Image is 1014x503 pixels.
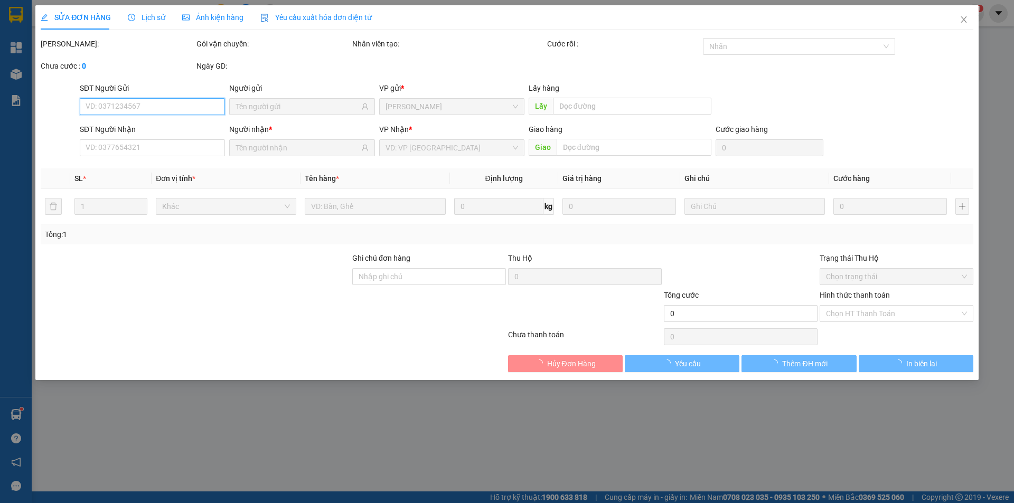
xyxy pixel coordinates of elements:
button: Close [949,5,979,35]
span: Thêm ĐH mới [782,358,827,369]
button: Hủy Đơn Hàng [508,355,623,372]
span: close [960,15,968,24]
div: Chưa cước : [41,60,194,72]
button: delete [45,198,62,215]
label: Ghi chú đơn hàng [352,254,410,262]
input: Dọc đường [553,98,711,115]
span: Lấy hàng [529,84,559,92]
label: Hình thức thanh toán [820,291,890,299]
input: Ghi chú đơn hàng [352,268,506,285]
button: Yêu cầu [625,355,739,372]
div: VP gửi [379,82,524,94]
span: In biên lai [906,358,937,369]
span: user [361,103,369,110]
span: Tên hàng [305,174,339,183]
span: Hủy Đơn Hàng [547,358,596,369]
span: loading [663,359,675,367]
span: Yêu cầu [675,358,701,369]
input: Ghi Chú [684,198,825,215]
span: Giao hàng [529,125,562,134]
input: Tên người gửi [236,101,359,112]
div: Trạng thái Thu Hộ [820,252,973,264]
div: Cước rồi : [547,38,701,50]
span: VP Nhận [379,125,409,134]
div: SĐT Người Nhận [80,124,225,135]
div: Ngày GD: [196,60,350,72]
div: Nhân viên tạo: [352,38,545,50]
span: Yêu cầu xuất hóa đơn điện tử [260,13,372,22]
label: Cước giao hàng [716,125,768,134]
button: Thêm ĐH mới [741,355,856,372]
div: Người nhận [229,124,374,135]
button: In biên lai [859,355,973,372]
span: Ảnh kiện hàng [182,13,243,22]
input: Tên người nhận [236,142,359,154]
span: loading [536,359,547,367]
span: picture [182,14,190,21]
span: Đơn vị tính [156,174,195,183]
div: Người gửi [229,82,374,94]
th: Ghi chú [680,168,829,189]
input: Dọc đường [557,139,711,156]
span: Thu Hộ [508,254,532,262]
span: kg [543,198,554,215]
button: plus [955,198,969,215]
span: Định lượng [485,174,523,183]
span: Tổng cước [664,291,699,299]
span: Lấy [529,98,553,115]
span: SỬA ĐƠN HÀNG [41,13,111,22]
input: Cước giao hàng [716,139,823,156]
span: clock-circle [128,14,135,21]
span: loading [771,359,782,367]
input: 0 [562,198,676,215]
span: Gia Nghĩa [386,99,518,115]
span: Chọn trạng thái [826,269,967,284]
span: Giá trị hàng [562,174,602,183]
div: Gói vận chuyển: [196,38,350,50]
span: edit [41,14,48,21]
span: loading [895,359,906,367]
span: user [361,144,369,151]
input: VD: Bàn, Ghế [305,198,445,215]
span: SL [74,174,83,183]
div: Tổng: 1 [45,229,391,240]
input: 0 [833,198,947,215]
span: Cước hàng [833,174,870,183]
span: Lịch sử [128,13,165,22]
div: Chưa thanh toán [507,329,663,347]
span: Khác [162,198,290,214]
img: icon [260,14,269,22]
b: 0 [82,62,86,70]
div: [PERSON_NAME]: [41,38,194,50]
div: SĐT Người Gửi [80,82,225,94]
span: Giao [529,139,557,156]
